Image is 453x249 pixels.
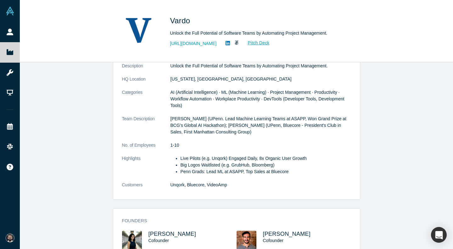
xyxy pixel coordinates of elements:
[171,76,351,82] dd: [US_STATE], [GEOGRAPHIC_DATA], [GEOGRAPHIC_DATA]
[170,16,193,25] span: Vardo
[122,89,171,116] dt: Categories
[6,234,14,242] img: Rafi Wadan's Account
[263,238,283,243] span: Cofounder
[122,218,342,224] h3: Founders
[122,182,171,195] dt: Customers
[171,116,351,135] p: [PERSON_NAME] (UPenn. Lead Machine Learning Teams at ASAPP, Won Grand Prize at BCG’s Global AI Ha...
[171,142,351,149] dd: 1-10
[170,30,346,37] div: Unlock the Full Potential of Software Teams by Automating Project Management.
[181,162,351,168] li: Big Logos Waitlisted (e.g. GrubHub, Bloomberg)
[263,231,311,237] a: [PERSON_NAME]
[122,116,171,142] dt: Team Description
[117,9,161,53] img: Vardo's Logo
[122,63,171,76] dt: Description
[171,182,351,188] dd: Unqork, Bluecore, VideoAmp
[171,63,351,69] p: Unlock the Full Potential of Software Teams by Automating Project Management.
[241,39,270,47] a: Pitch Deck
[148,238,169,243] span: Cofounder
[122,142,171,155] dt: No. of Employees
[122,76,171,89] dt: HQ Location
[181,155,351,162] li: Live Pilots (e.g. Unqork) Engaged Daily, 8x Organic User Growth
[122,155,171,182] dt: Highlights
[6,7,14,15] img: Alchemist Vault Logo
[170,40,217,47] a: [URL][DOMAIN_NAME]
[148,231,196,237] a: [PERSON_NAME]
[171,90,344,108] span: AI (Artificial Intelligence) · ML (Machine Learning) · Project Management · Productivity · Workfl...
[181,168,351,175] li: Penn Grads: Lead ML at ASAPP, Top Sales at Bluecore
